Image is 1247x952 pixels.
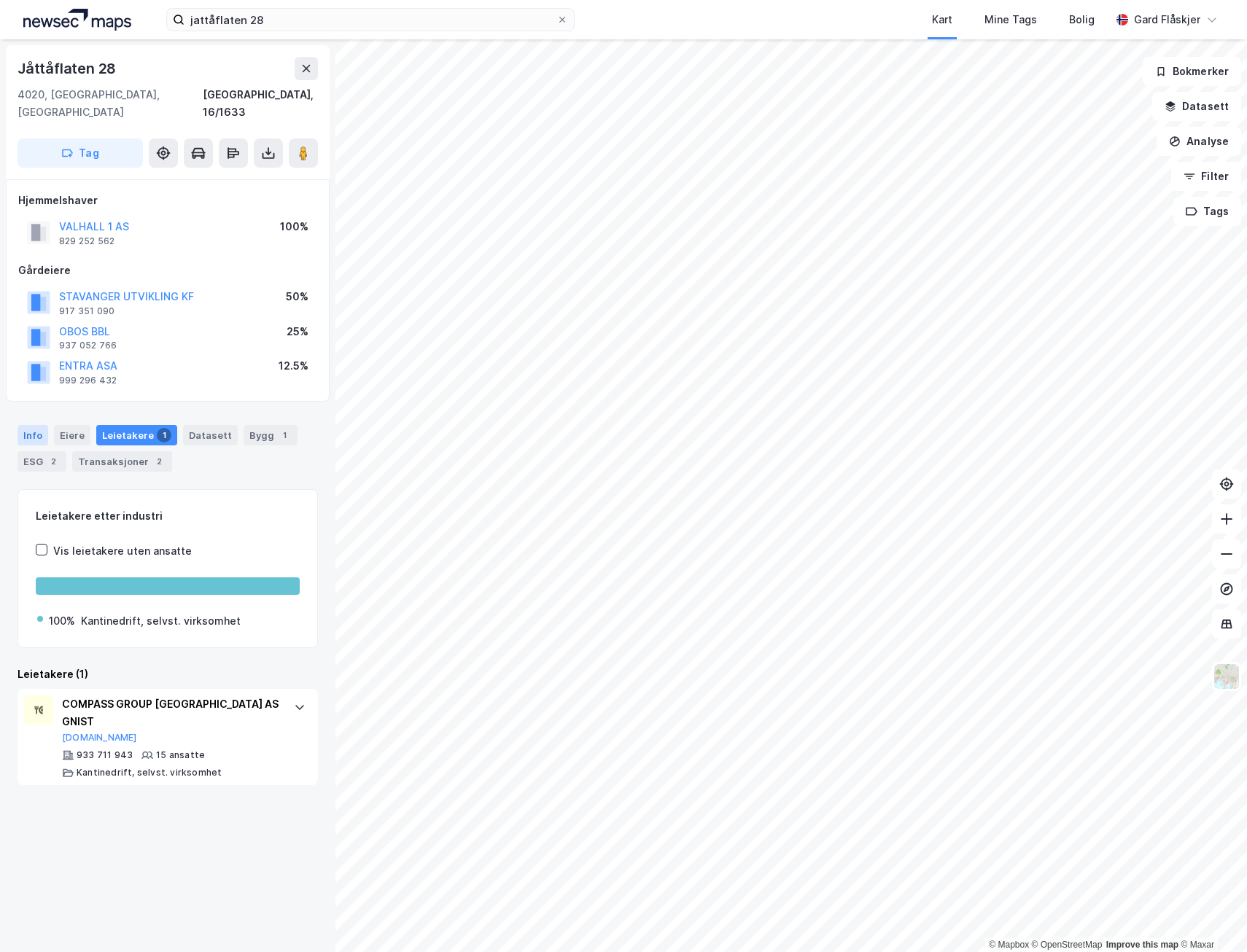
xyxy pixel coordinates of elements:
[279,357,308,375] div: 12.5%
[1134,11,1200,28] div: Gard Flåskjer
[18,86,203,121] div: 4020, [GEOGRAPHIC_DATA], [GEOGRAPHIC_DATA]
[59,375,117,386] div: 999 296 432
[96,425,177,445] div: Leietakere
[183,425,238,445] div: Datasett
[72,451,172,472] div: Transaksjoner
[59,340,117,351] div: 937 052 766
[18,262,317,279] div: Gårdeiere
[184,9,556,31] input: Søk på adresse, matrikkel, gårdeiere, leietakere eller personer
[989,940,1029,950] a: Mapbox
[54,425,90,445] div: Eiere
[203,86,318,121] div: [GEOGRAPHIC_DATA], 16/1633
[59,235,114,247] div: 829 252 562
[18,451,66,472] div: ESG
[18,138,143,168] button: Tag
[1213,663,1240,690] img: Z
[62,695,279,730] div: COMPASS GROUP [GEOGRAPHIC_DATA] AS GNIST
[1143,57,1241,86] button: Bokmerker
[53,542,192,560] div: Vis leietakere uten ansatte
[1157,127,1241,156] button: Analyse
[932,11,952,28] div: Kart
[286,288,308,305] div: 50%
[62,732,137,744] button: [DOMAIN_NAME]
[1152,92,1241,121] button: Datasett
[77,767,222,779] div: Kantinedrift, selvst. virksomhet
[1106,940,1178,950] a: Improve this map
[59,305,114,317] div: 917 351 090
[287,323,308,340] div: 25%
[1173,197,1241,226] button: Tags
[18,666,318,683] div: Leietakere (1)
[49,612,75,630] div: 100%
[984,11,1037,28] div: Mine Tags
[277,428,292,442] div: 1
[280,218,308,235] div: 100%
[81,612,241,630] div: Kantinedrift, selvst. virksomhet
[18,192,317,209] div: Hjemmelshaver
[156,749,205,761] div: 15 ansatte
[1069,11,1095,28] div: Bolig
[18,57,119,80] div: Jåttåflaten 28
[46,454,61,469] div: 2
[1032,940,1103,950] a: OpenStreetMap
[77,749,133,761] div: 933 711 943
[157,428,171,442] div: 1
[18,425,48,445] div: Info
[1171,162,1241,191] button: Filter
[36,507,300,525] div: Leietakere etter industri
[1174,882,1247,952] iframe: Chat Widget
[152,454,166,469] div: 2
[23,9,131,31] img: logo.a4113a55bc3d86da70a041830d287a7e.svg
[1174,882,1247,952] div: Kontrollprogram for chat
[244,425,298,445] div: Bygg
